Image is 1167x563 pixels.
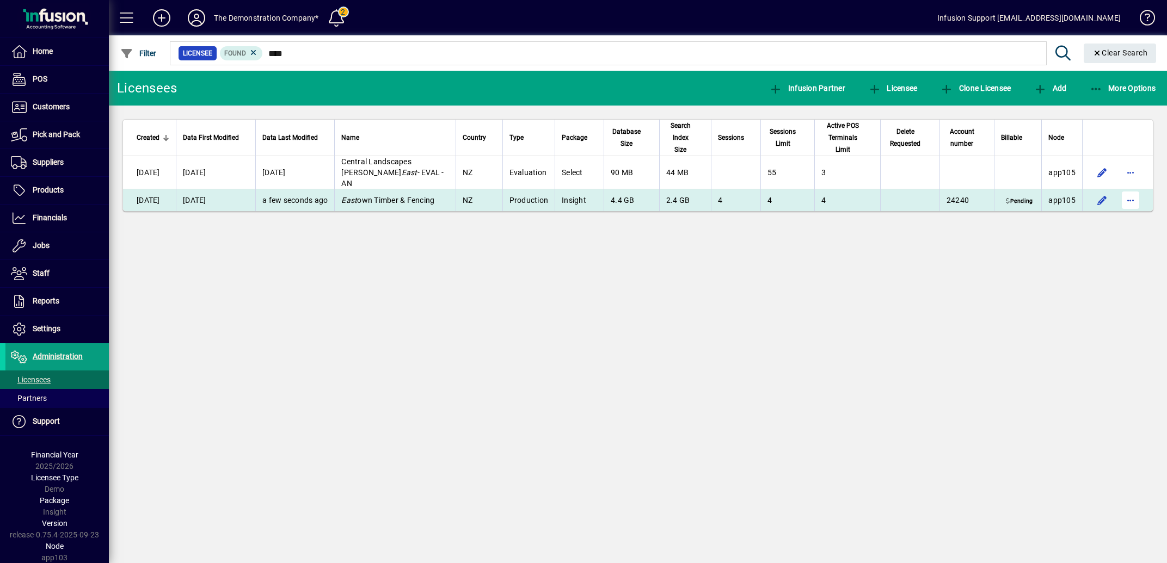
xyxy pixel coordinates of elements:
div: Data Last Modified [262,132,328,144]
span: Package [40,496,69,505]
a: Products [5,177,109,204]
span: Licensee Type [31,473,78,482]
span: Delete Requested [887,126,923,150]
div: Database Size [611,126,653,150]
button: Edit [1094,164,1111,181]
span: Node [46,542,64,550]
button: Filter [118,44,159,63]
mat-chip: Found Status: Found [220,46,263,60]
td: Insight [555,189,604,211]
td: 55 [760,156,814,189]
span: Administration [33,352,83,361]
td: 24240 [939,189,994,211]
div: Package [562,132,597,144]
button: Profile [179,8,214,28]
div: Data First Modified [183,132,249,144]
td: NZ [456,156,502,189]
td: [DATE] [255,156,334,189]
button: Clear [1084,44,1157,63]
span: POS [33,75,47,83]
span: Suppliers [33,158,64,166]
button: More options [1122,191,1139,209]
span: Jobs [33,241,50,250]
span: Partners [11,394,47,403]
td: 3 [814,156,880,189]
span: Version [42,519,67,528]
button: Licensee [865,78,920,98]
span: Pick and Pack [33,130,80,139]
span: Financials [33,213,67,222]
div: Account number [947,126,987,150]
span: app105.prod.infusionbusinesssoftware.com [1048,196,1076,205]
td: [DATE] [176,156,255,189]
span: Staff [33,269,50,277]
div: Billable [1001,132,1035,144]
button: Clone Licensee [937,78,1014,98]
div: Country [463,132,496,144]
span: More Options [1090,84,1156,92]
div: Type [509,132,549,144]
span: Licensee [183,48,212,59]
span: Sessions [718,132,744,144]
span: Financial Year [31,450,78,459]
button: Infusion Partner [766,78,848,98]
a: Support [5,408,109,435]
span: Active POS Terminals Limit [821,120,864,156]
a: Suppliers [5,149,109,176]
button: Add [1031,78,1069,98]
span: Account number [947,126,978,150]
td: [DATE] [123,189,176,211]
span: Products [33,185,64,194]
a: Settings [5,315,109,343]
button: More options [1122,164,1139,181]
span: Central Landscapes [PERSON_NAME] - EVAL - AN [341,157,444,188]
td: 4 [760,189,814,211]
div: Delete Requested [887,126,933,150]
td: 4.4 GB [604,189,659,211]
td: 4 [814,189,880,211]
td: [DATE] [176,189,255,211]
span: Sessions Limit [767,126,798,150]
div: Licensees [117,79,177,97]
td: 4 [711,189,760,211]
span: own Timber & Fencing [341,196,434,205]
span: Filter [120,49,157,58]
span: Support [33,417,60,425]
span: Settings [33,324,60,333]
td: Evaluation [502,156,555,189]
div: Sessions Limit [767,126,808,150]
td: Production [502,189,555,211]
span: Package [562,132,587,144]
span: Clear Search [1092,48,1148,57]
td: NZ [456,189,502,211]
div: Active POS Terminals Limit [821,120,874,156]
span: Reports [33,296,59,305]
span: Created [137,132,159,144]
div: Created [137,132,169,144]
td: Select [555,156,604,189]
button: Add [144,8,179,28]
span: Clone Licensee [940,84,1011,92]
div: Search Index Size [666,120,704,156]
td: 2.4 GB [659,189,711,211]
div: Node [1048,132,1076,144]
span: Data First Modified [183,132,239,144]
span: Name [341,132,359,144]
span: Search Index Size [666,120,695,156]
a: Staff [5,260,109,287]
a: POS [5,66,109,93]
td: a few seconds ago [255,189,334,211]
div: The Demonstration Company* [214,9,319,27]
a: Pick and Pack [5,121,109,149]
span: Pending [1004,197,1035,206]
span: Country [463,132,486,144]
div: Name [341,132,449,144]
span: Customers [33,102,70,111]
span: Type [509,132,524,144]
td: [DATE] [123,156,176,189]
span: Infusion Partner [769,84,845,92]
span: Node [1048,132,1064,144]
a: Licensees [5,370,109,389]
a: Reports [5,288,109,315]
span: Database Size [611,126,643,150]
